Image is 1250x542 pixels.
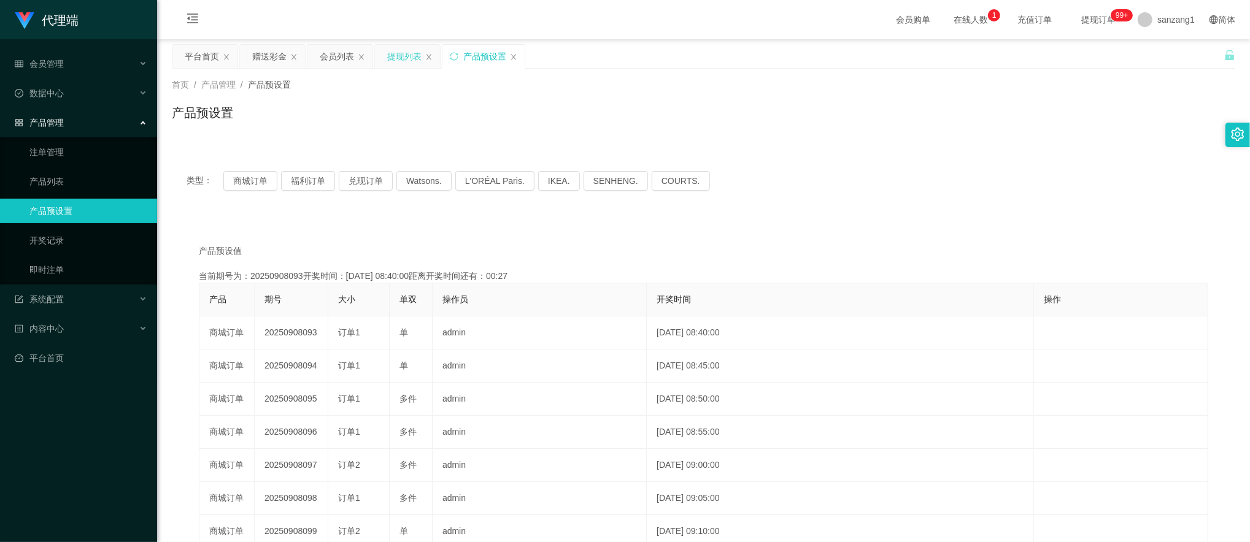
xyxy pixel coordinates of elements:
[463,45,506,68] div: 产品预设置
[264,294,282,304] span: 期号
[339,171,393,191] button: 兑现订单
[387,45,422,68] div: 提现列表
[199,349,255,383] td: 商城订单
[584,171,648,191] button: SENHENG.
[338,294,355,304] span: 大小
[1044,294,1061,304] span: 操作
[433,383,647,416] td: admin
[947,15,994,24] span: 在线人数
[15,118,64,128] span: 产品管理
[15,15,79,25] a: 代理端
[209,294,226,304] span: 产品
[15,59,23,68] i: 图标: table
[399,460,417,470] span: 多件
[15,59,64,69] span: 会员管理
[450,52,458,61] i: 图标: sync
[338,427,360,437] span: 订单1
[15,294,64,304] span: 系统配置
[338,493,360,503] span: 订单1
[988,9,1000,21] sup: 1
[15,324,64,334] span: 内容中心
[647,383,1034,416] td: [DATE] 08:50:00
[199,482,255,515] td: 商城订单
[29,258,147,282] a: 即时注单
[252,45,287,68] div: 赠送彩金
[433,316,647,349] td: admin
[29,140,147,164] a: 注单管理
[255,482,328,515] td: 20250908098
[201,80,236,90] span: 产品管理
[399,294,417,304] span: 单双
[396,171,452,191] button: Watsons.
[647,416,1034,449] td: [DATE] 08:55:00
[399,394,417,403] span: 多件
[194,80,196,90] span: /
[1231,128,1244,141] i: 图标: setting
[199,316,255,349] td: 商城订单
[29,228,147,253] a: 开奖记录
[199,449,255,482] td: 商城订单
[15,89,23,97] i: 图标: check-circle-o
[15,346,147,370] a: 图标: dashboard平台首页
[1209,15,1218,24] i: 图标: global
[433,349,647,383] td: admin
[399,526,408,536] span: 单
[248,80,291,90] span: 产品预设置
[1224,50,1235,61] i: 图标: unlock
[223,53,230,61] i: 图标: close
[15,12,34,29] img: logo.9652507e.png
[255,449,328,482] td: 20250908097
[992,9,997,21] p: 1
[185,45,219,68] div: 平台首页
[15,295,23,303] i: 图标: form
[338,394,360,403] span: 订单1
[338,526,360,536] span: 订单2
[172,1,214,40] i: 图标: menu-fold
[657,294,691,304] span: 开奖时间
[223,171,277,191] button: 商城订单
[42,1,79,40] h1: 代理端
[1111,9,1133,21] sup: 1110
[538,171,580,191] button: IKEA.
[199,416,255,449] td: 商城订单
[172,104,233,122] h1: 产品预设置
[399,427,417,437] span: 多件
[399,327,408,337] span: 单
[172,80,189,90] span: 首页
[647,349,1034,383] td: [DATE] 08:45:00
[647,449,1034,482] td: [DATE] 09:00:00
[255,349,328,383] td: 20250908094
[199,270,1208,283] div: 当前期号为：20250908093开奖时间：[DATE] 08:40:00距离开奖时间还有：00:27
[433,482,647,515] td: admin
[255,383,328,416] td: 20250908095
[15,88,64,98] span: 数据中心
[338,460,360,470] span: 订单2
[320,45,354,68] div: 会员列表
[510,53,517,61] i: 图标: close
[29,199,147,223] a: 产品预设置
[455,171,534,191] button: L'ORÉAL Paris.
[199,245,242,258] span: 产品预设值
[433,449,647,482] td: admin
[442,294,468,304] span: 操作员
[15,118,23,127] i: 图标: appstore-o
[187,171,223,191] span: 类型：
[1011,15,1058,24] span: 充值订单
[1075,15,1122,24] span: 提现订单
[358,53,365,61] i: 图标: close
[433,416,647,449] td: admin
[647,316,1034,349] td: [DATE] 08:40:00
[15,324,23,333] i: 图标: profile
[255,416,328,449] td: 20250908096
[425,53,433,61] i: 图标: close
[241,80,243,90] span: /
[199,383,255,416] td: 商城订单
[255,316,328,349] td: 20250908093
[290,53,298,61] i: 图标: close
[652,171,710,191] button: COURTS.
[647,482,1034,515] td: [DATE] 09:05:00
[399,361,408,370] span: 单
[399,493,417,503] span: 多件
[29,169,147,194] a: 产品列表
[338,327,360,337] span: 订单1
